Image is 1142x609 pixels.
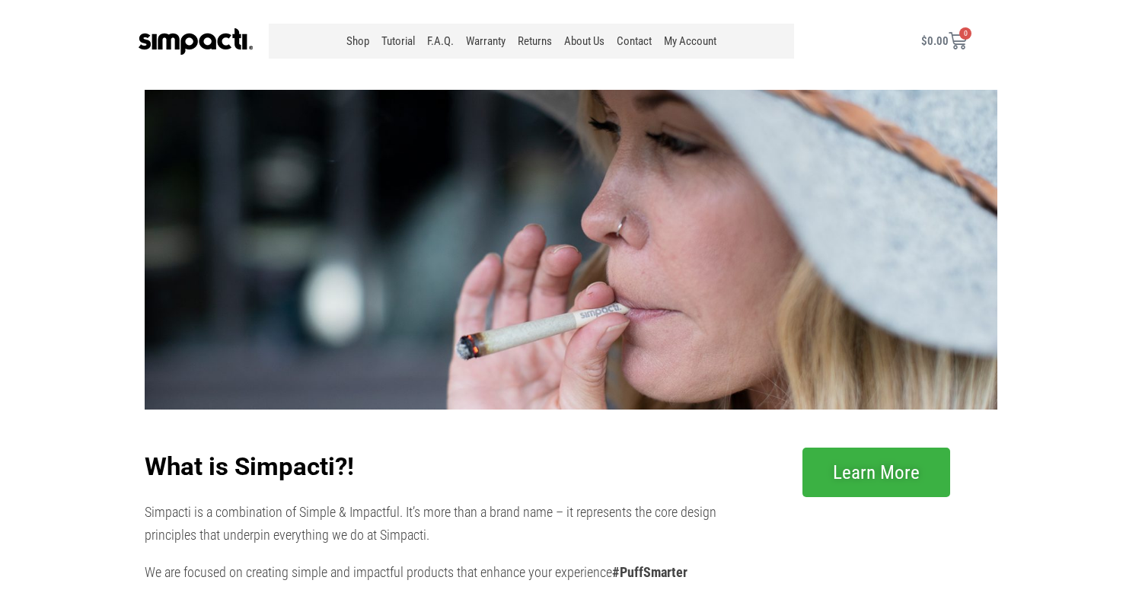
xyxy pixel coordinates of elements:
[375,24,421,59] a: Tutorial
[558,24,611,59] a: About Us
[658,24,723,59] a: My Account
[460,24,512,59] a: Warranty
[611,24,658,59] a: Contact
[612,564,687,580] b: #PuffSmarter
[512,24,558,59] a: Returns
[340,24,375,59] a: Shop
[959,27,971,40] span: 0
[903,23,985,59] a: $0.00 0
[145,90,997,410] img: Even Pack Even Burn
[921,34,949,48] bdi: 0.00
[145,501,745,547] p: Simpacti is a combination of Simple & Impactful. It’s more than a brand name – it represents the ...
[833,463,920,482] span: Learn More
[802,448,950,497] a: Learn More
[145,451,354,481] b: What is Simpacti?!
[921,34,927,48] span: $
[421,24,460,59] a: F.A.Q.
[145,564,687,580] span: We are focused on creating simple and impactful products that enhance your experience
